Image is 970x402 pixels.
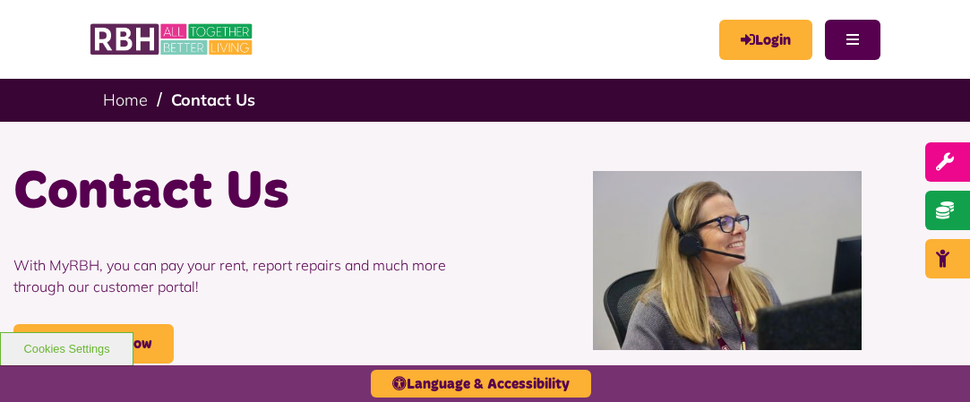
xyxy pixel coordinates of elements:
p: With MyRBH, you can pay your rent, report repairs and much more through our customer portal! [13,227,472,324]
button: Navigation [825,20,880,60]
img: RBH [90,18,255,61]
a: Visit MyRBH Now [13,324,174,364]
a: MyRBH [719,20,812,60]
iframe: Netcall Web Assistant for live chat [889,321,970,402]
a: Contact Us [171,90,255,110]
a: Home [103,90,148,110]
button: Language & Accessibility [371,370,591,398]
img: Contact Centre February 2024 (1) [593,171,862,350]
h1: Contact Us [13,158,472,227]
